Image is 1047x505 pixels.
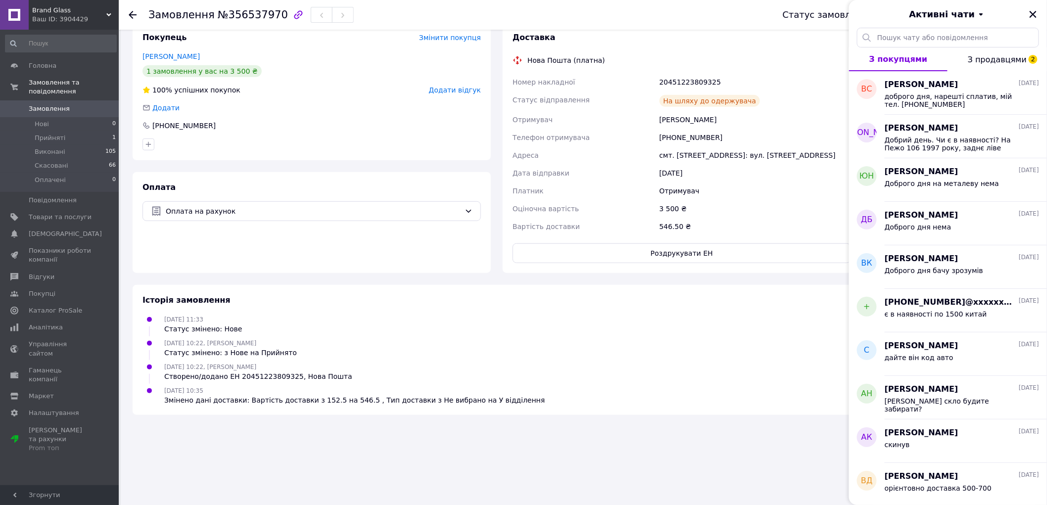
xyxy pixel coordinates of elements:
span: [DATE] 11:33 [164,316,203,323]
span: + [863,301,870,313]
span: Дата відправки [513,169,570,177]
span: Аналітика [29,323,63,332]
div: 20451223809325 [658,73,853,91]
div: успішних покупок [143,85,240,95]
span: 100% [152,86,172,94]
span: З покупцями [869,54,928,64]
span: [DATE] 10:35 [164,387,203,394]
div: Статус змінено: Нове [164,324,242,334]
span: [DATE] [1019,253,1039,262]
span: [PERSON_NAME] [885,166,958,178]
div: Статус змінено: з Нове на Прийнято [164,348,297,358]
span: Замовлення [148,9,215,21]
span: [PERSON_NAME] [885,384,958,395]
button: [PERSON_NAME][PERSON_NAME][DATE]Добрий день. Чи є в наявності? На Пежо 106 1997 року, заднє ліве ... [849,115,1047,158]
span: Каталог ProSale [29,306,82,315]
button: ЮН[PERSON_NAME][DATE]Доброго дня на металеву нема [849,158,1047,202]
span: Товари та послуги [29,213,92,222]
span: 0 [112,120,116,129]
span: З продавцями [968,55,1027,64]
span: ЮН [859,171,874,182]
span: Історія замовлення [143,295,231,305]
button: Закрити [1027,8,1039,20]
span: Додати [152,104,180,112]
span: [PERSON_NAME] [885,427,958,439]
input: Пошук [5,35,117,52]
span: Телефон отримувача [513,134,590,141]
span: 1 [112,134,116,142]
span: Виконані [35,147,65,156]
span: [PERSON_NAME] [885,471,958,482]
span: [PERSON_NAME] скло будите забирати? [885,397,1025,413]
span: Маркет [29,392,54,401]
span: Brand Glass [32,6,106,15]
span: Отримувач [513,116,553,124]
span: Управління сайтом [29,340,92,358]
span: [DATE] [1019,384,1039,392]
div: Ваш ID: 3904429 [32,15,119,24]
span: [PERSON_NAME] та рахунки [29,426,92,453]
span: Скасовані [35,161,68,170]
span: АК [861,432,872,443]
span: скинув [885,441,910,449]
span: Покупці [29,289,55,298]
span: Головна [29,61,56,70]
a: [PERSON_NAME] [143,52,200,60]
span: 105 [105,147,116,156]
span: ВК [861,258,872,269]
span: Покупець [143,33,187,42]
span: ДБ [861,214,872,226]
span: [DATE] [1019,340,1039,349]
div: Повернутися назад [129,10,137,20]
span: Доброго дня бачу зрозумів [885,267,983,275]
div: Змінено дані доставки: Вартість доставки з 152.5 на 546.5 , Тип доставки з Не вибрано на У відділ... [164,395,545,405]
span: Доброго дня нема [885,223,952,231]
span: Доброго дня на металеву нема [885,180,999,187]
span: [DATE] [1019,123,1039,131]
div: [DATE] [658,164,853,182]
div: Створено/додано ЕН 20451223809325, Нова Пошта [164,371,352,381]
span: №356537970 [218,9,288,21]
div: Статус замовлення [783,10,874,20]
span: 66 [109,161,116,170]
span: Оплачені [35,176,66,184]
div: Нова Пошта (платна) [525,55,608,65]
span: [DATE] [1019,79,1039,88]
span: С [864,345,869,356]
span: Оціночна вартість [513,205,579,213]
span: Прийняті [35,134,65,142]
span: 2 [1029,55,1038,64]
span: [DATE] [1019,210,1039,218]
span: [DEMOGRAPHIC_DATA] [29,230,102,238]
span: [DATE] 10:22, [PERSON_NAME] [164,340,256,347]
div: [PERSON_NAME] [658,111,853,129]
span: Доставка [513,33,556,42]
div: Отримувач [658,182,853,200]
button: З продавцями2 [948,47,1047,71]
span: [PERSON_NAME] [834,127,900,138]
span: [PERSON_NAME] [885,340,958,352]
span: [DATE] [1019,427,1039,436]
span: [DATE] [1019,166,1039,175]
span: ВД [861,475,872,487]
span: Замовлення [29,104,70,113]
button: ВК[PERSON_NAME][DATE]Доброго дня бачу зрозумів [849,245,1047,289]
span: [PERSON_NAME] [885,123,958,134]
span: Показники роботи компанії [29,246,92,264]
button: Активні чати [877,8,1019,21]
span: Добрий день. Чи є в наявності? На Пежо 106 1997 року, заднє ліве опускне. На 5 дверну версію. [885,136,1025,152]
span: [PERSON_NAME] [885,79,958,91]
input: Пошук чату або повідомлення [857,28,1039,47]
span: Налаштування [29,409,79,417]
span: дайте він код авто [885,354,953,362]
span: Гаманець компанії [29,366,92,384]
div: 3 500 ₴ [658,200,853,218]
span: [DATE] [1019,297,1039,305]
span: 0 [112,176,116,184]
button: С[PERSON_NAME][DATE]дайте він код авто [849,332,1047,376]
div: 546.50 ₴ [658,218,853,235]
span: Оплата на рахунок [166,206,461,217]
div: На шляху до одержувача [660,95,761,107]
span: є в наявності по 1500 китай [885,310,987,318]
span: Відгуки [29,273,54,281]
